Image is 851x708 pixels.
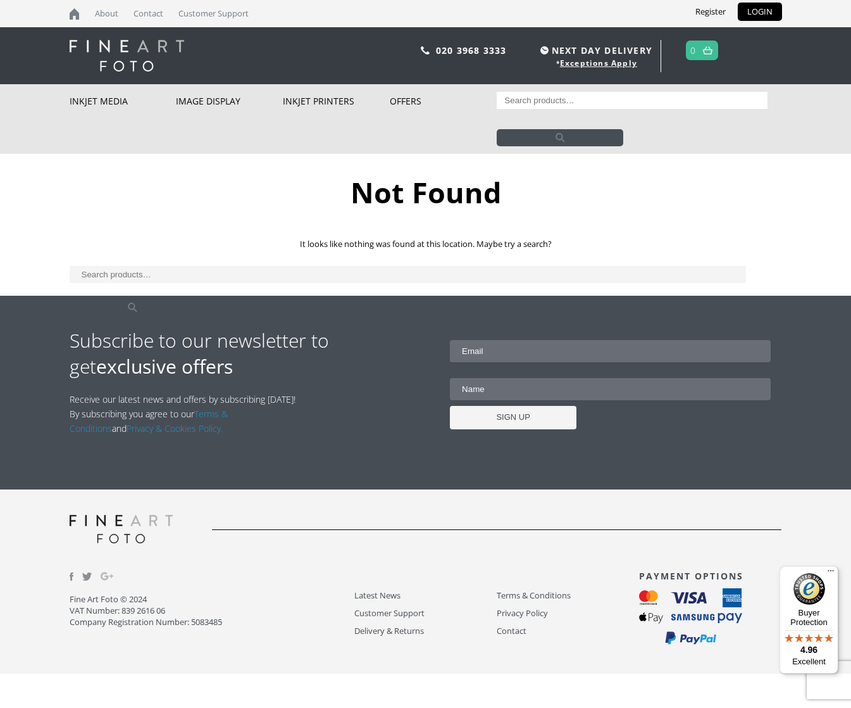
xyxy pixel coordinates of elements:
img: logo-white.svg [70,40,184,72]
span: NEXT DAY DELIVERY [537,43,652,58]
a: Offers [390,84,497,118]
a: LOGIN [738,3,782,21]
a: 0 [690,41,696,60]
button: Menu [823,566,838,581]
p: Fine Art Foto © 2024 VAT Number: 839 2616 06 Company Registration Number: 5083485 [70,593,354,628]
img: basket.svg [703,46,712,54]
img: payment_options.svg [639,588,742,645]
strong: exclusive offers [96,353,233,379]
button: Trusted Shops TrustmarkBuyer Protection4.96Excellent [780,566,838,674]
p: It looks like nothing was found at this location. Maybe try a search? [70,237,782,251]
img: time.svg [540,46,549,54]
p: Buyer Protection [780,608,838,627]
a: 020 3968 3333 [436,44,507,56]
a: Inkjet Media [70,84,177,118]
a: Delivery & Returns [354,624,497,638]
a: Image Display [176,84,283,118]
img: logo-grey.svg [70,515,173,543]
a: Customer Support [354,606,497,621]
h1: Not Found [70,173,782,212]
button: Search [497,129,623,146]
img: phone.svg [421,46,430,54]
img: Trusted Shops Trustmark [793,573,825,605]
img: twitter.svg [82,572,92,581]
button: Search [70,299,196,316]
input: Search products… [497,92,767,109]
a: Terms & Conditions [497,588,639,603]
h3: PAYMENT OPTIONS [639,570,781,582]
p: Receive our latest news and offers by subscribing [DATE]! By subscribing you agree to our and [70,392,302,436]
a: Latest News [354,588,497,603]
a: Privacy Policy [497,606,639,621]
p: Excellent [780,657,838,667]
input: Name [450,378,771,400]
img: Google_Plus.svg [101,570,113,583]
a: Inkjet Printers [283,84,390,118]
input: Search products… [70,266,747,283]
a: Privacy & Cookies Policy. [127,422,223,434]
a: Exceptions Apply [560,58,637,68]
h2: Subscribe to our newsletter to get [70,327,426,379]
a: Contact [497,624,639,638]
input: Email [450,340,771,362]
img: facebook.svg [70,572,73,581]
a: Register [686,3,735,21]
span: 4.96 [800,645,817,655]
input: SIGN UP [450,406,576,429]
